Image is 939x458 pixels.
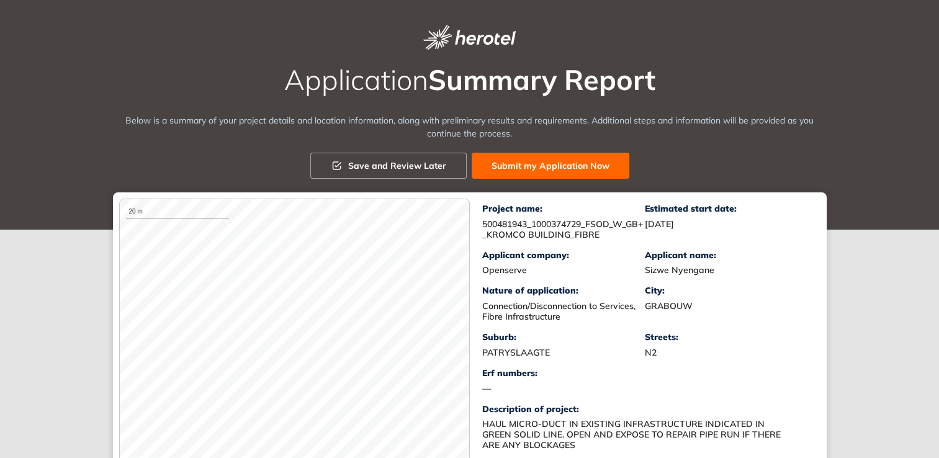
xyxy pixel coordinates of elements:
[482,301,645,322] div: Connection/Disconnection to Services, Fibre Infrastructure
[482,332,645,343] div: Suburb:
[348,159,446,173] span: Save and Review Later
[482,219,645,240] div: 500481943_1000374729_FSOD_W_GB+_KROMCO BUILDING_FIBRE
[482,419,793,450] div: HAUL MICRO-DUCT IN EXISTING INFRASTRUCTURE INDICATED IN GREEN SOLID LINE. OPEN AND EXPOSE TO REPA...
[645,285,808,296] div: City:
[482,250,645,261] div: Applicant company:
[645,332,808,343] div: Streets:
[126,205,229,218] div: 20 m
[482,265,645,276] div: Openserve
[310,153,467,179] button: Save and Review Later
[482,348,645,358] div: PATRYSLAAGTE
[645,265,808,276] div: Sizwe Nyengane
[113,114,827,140] div: Below is a summary of your project details and location information, along with preliminary resul...
[482,368,645,379] div: Erf numbers:
[482,404,808,415] div: Description of project:
[482,204,645,214] div: Project name:
[472,153,629,179] button: Submit my Application Now
[645,301,808,312] div: GRABOUW
[645,204,808,214] div: Estimated start date:
[492,159,609,173] span: Submit my Application Now
[645,219,808,230] div: [DATE]
[113,65,827,96] h2: Application
[645,250,808,261] div: Applicant name:
[645,348,808,358] div: N2
[423,25,515,50] img: logo
[428,62,655,97] span: Summary Report
[482,384,645,394] div: —
[482,285,645,296] div: Nature of application:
